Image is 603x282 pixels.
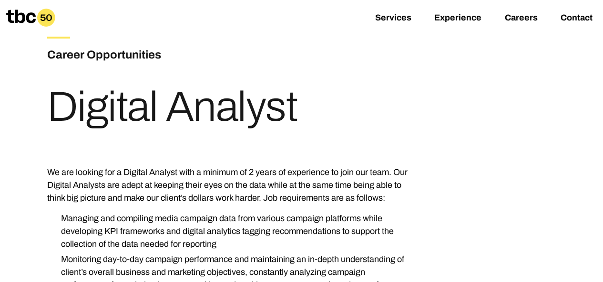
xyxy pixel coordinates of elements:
[53,212,413,251] li: Managing and compiling media campaign data from various campaign platforms while developing KPI f...
[560,13,592,24] a: Contact
[375,13,411,24] a: Services
[47,166,413,204] p: We are looking for a Digital Analyst with a minimum of 2 years of experience to join our team. Ou...
[504,13,537,24] a: Careers
[434,13,481,24] a: Experience
[47,86,297,128] h1: Digital Analyst
[47,46,276,63] h3: Career Opportunities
